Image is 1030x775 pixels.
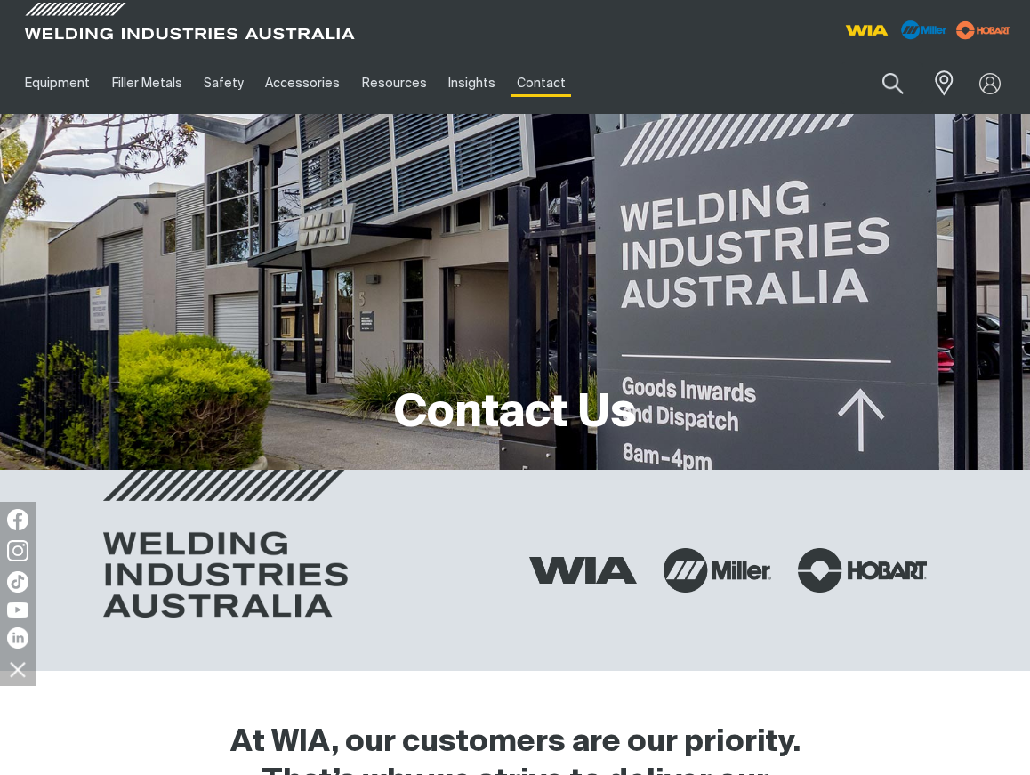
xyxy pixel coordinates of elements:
a: Contact [506,52,576,114]
nav: Main [14,52,766,114]
img: Welding Industries Australia [103,470,348,618]
img: LinkedIn [7,627,28,649]
img: TikTok [7,571,28,593]
img: miller [951,17,1016,44]
img: YouTube [7,602,28,618]
button: Search products [863,62,923,104]
img: Facebook [7,509,28,530]
input: Product name or item number... [841,62,923,104]
img: Hobart [798,548,927,593]
img: Instagram [7,540,28,561]
a: Safety [193,52,254,114]
img: WIA [529,557,637,584]
a: Equipment [14,52,101,114]
a: Accessories [254,52,350,114]
h1: Contact Us [394,385,636,443]
img: Miller [664,548,771,593]
img: hide socials [3,654,33,684]
a: Insights [438,52,506,114]
a: Filler Metals [101,52,192,114]
a: Resources [351,52,438,114]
